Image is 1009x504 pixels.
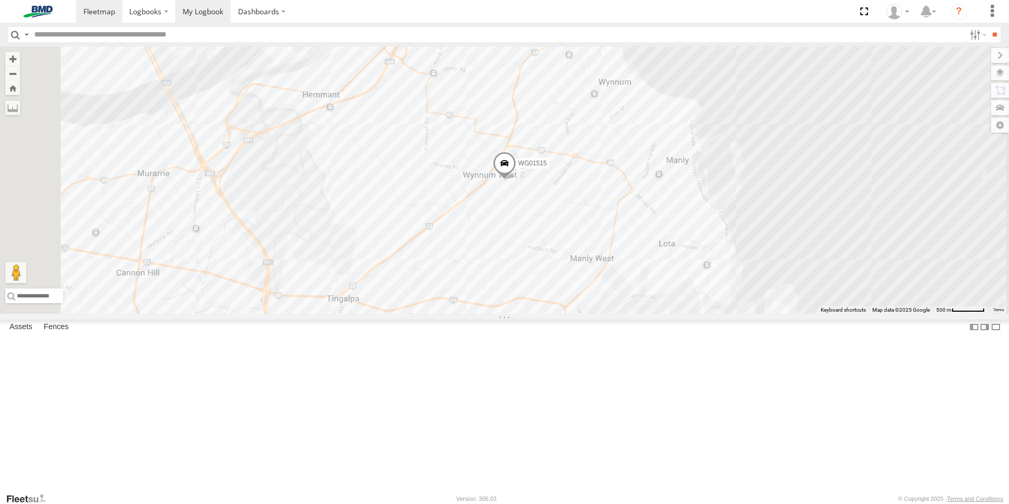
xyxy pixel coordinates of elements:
button: Keyboard shortcuts [821,306,866,314]
button: Zoom Home [5,81,20,95]
label: Search Filter Options [966,27,988,42]
a: Terms [993,308,1004,312]
div: Version: 305.03 [456,496,497,502]
label: Fences [39,320,74,334]
span: Map data ©2025 Google [872,307,930,313]
button: Drag Pegman onto the map to open Street View [5,262,26,283]
button: Zoom out [5,66,20,81]
label: Dock Summary Table to the Left [969,320,979,335]
button: Zoom in [5,52,20,66]
label: Dock Summary Table to the Right [979,320,990,335]
label: Search Query [22,27,31,42]
button: Map scale: 500 m per 59 pixels [933,306,988,314]
span: 500 m [936,307,951,313]
a: Terms and Conditions [947,496,1003,502]
div: © Copyright 2025 - [898,496,1003,502]
label: Measure [5,100,20,115]
label: Assets [4,320,37,334]
a: Visit our Website [6,493,54,504]
img: bmd-logo.svg [11,6,65,17]
label: Hide Summary Table [991,320,1001,335]
span: WG01515 [518,160,547,167]
label: Map Settings [991,118,1009,133]
div: Chris Brett [882,4,913,20]
i: ? [950,3,967,20]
